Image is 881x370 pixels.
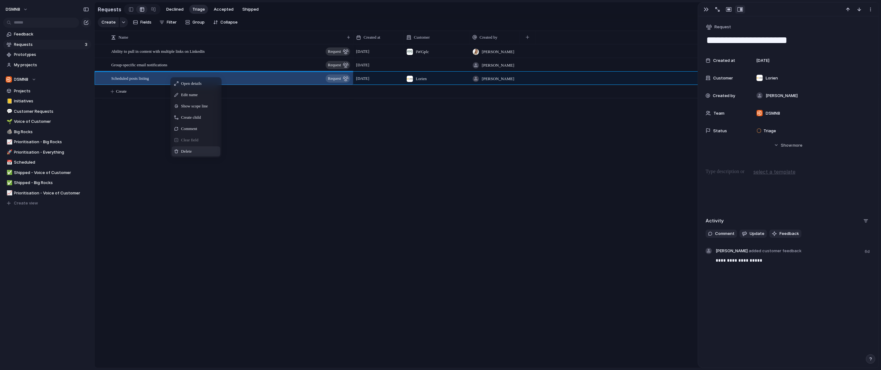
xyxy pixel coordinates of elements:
span: DSMN8 [14,76,29,83]
span: Comment [181,126,197,132]
button: Triage [189,5,208,14]
div: 🚀 [7,149,11,156]
span: Prototypes [14,52,89,58]
a: Feedback [3,30,91,39]
span: Shipped - Voice of Customer [14,170,89,176]
div: 📅 [7,159,11,166]
button: Shipped [239,5,262,14]
div: 🌱 [7,118,11,125]
span: Create child [181,114,201,121]
span: Open details [181,80,201,87]
button: Create view [3,199,91,208]
span: Edit name [181,92,198,98]
span: Prioritisation - Big Rocks [14,139,89,145]
a: 📅Scheduled [3,158,91,167]
span: Prioritisation - Everything [14,149,89,155]
button: 📈 [6,139,12,145]
button: DSMN8 [3,75,91,84]
span: Fields [140,19,152,25]
span: Customer Requests [14,108,89,115]
a: 📒Initiatives [3,96,91,106]
button: Request [705,23,733,32]
span: Voice of Customer [14,118,89,125]
span: 3 [85,41,89,48]
span: Filter [167,19,177,25]
span: Feedback [14,31,89,37]
a: Projects [3,86,91,96]
button: 🚀 [6,149,12,155]
button: DSMN8 [3,4,31,14]
span: Requests [14,41,83,48]
a: Requests3 [3,40,91,49]
h2: Requests [98,6,121,13]
div: Context Menu [170,77,222,158]
button: ✅ [6,180,12,186]
button: Accepted [211,5,237,14]
a: 🪨Big Rocks [3,127,91,137]
span: Triage [192,6,205,13]
button: Filter [157,17,179,27]
button: Fields [130,17,154,27]
span: Big Rocks [14,129,89,135]
button: 📅 [6,159,12,166]
span: Collapse [221,19,238,25]
div: 📈 [7,139,11,146]
span: Initiatives [14,98,89,104]
button: 📈 [6,190,12,196]
a: 📈Prioritisation - Big Rocks [3,137,91,147]
span: Shipped - Big Rocks [14,180,89,186]
button: 📒 [6,98,12,104]
span: Clear field [181,137,198,143]
a: My projects [3,60,91,70]
div: ✅ [7,169,11,176]
div: 🪨 [7,128,11,135]
span: Show scope line [181,103,208,109]
span: Create [102,19,116,25]
a: ✅Shipped - Voice of Customer [3,168,91,177]
a: 🌱Voice of Customer [3,117,91,126]
button: 🪨 [6,129,12,135]
span: Group [193,19,205,25]
a: Prototypes [3,50,91,59]
span: Create view [14,200,38,206]
span: Projects [14,88,89,94]
div: 💬 [7,108,11,115]
button: Declined [163,5,187,14]
div: ✅ [7,179,11,187]
button: Create [98,17,119,27]
button: 🌱 [6,118,12,125]
a: 📈Prioritisation - Voice of Customer [3,188,91,198]
a: ✅Shipped - Big Rocks [3,178,91,188]
button: Collapse [211,17,240,27]
button: Group [182,17,208,27]
span: Scheduled [14,159,89,166]
span: Request [714,24,731,30]
div: 📒 [7,98,11,105]
span: Declined [166,6,184,13]
span: Accepted [214,6,234,13]
a: 💬Customer Requests [3,107,91,116]
span: My projects [14,62,89,68]
button: ✅ [6,170,12,176]
a: 🚀Prioritisation - Everything [3,148,91,157]
div: 📈 [7,189,11,197]
span: Shipped [242,6,259,13]
span: Delete [181,148,192,155]
button: 💬 [6,108,12,115]
span: DSMN8 [6,6,20,13]
span: Prioritisation - Voice of Customer [14,190,89,196]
